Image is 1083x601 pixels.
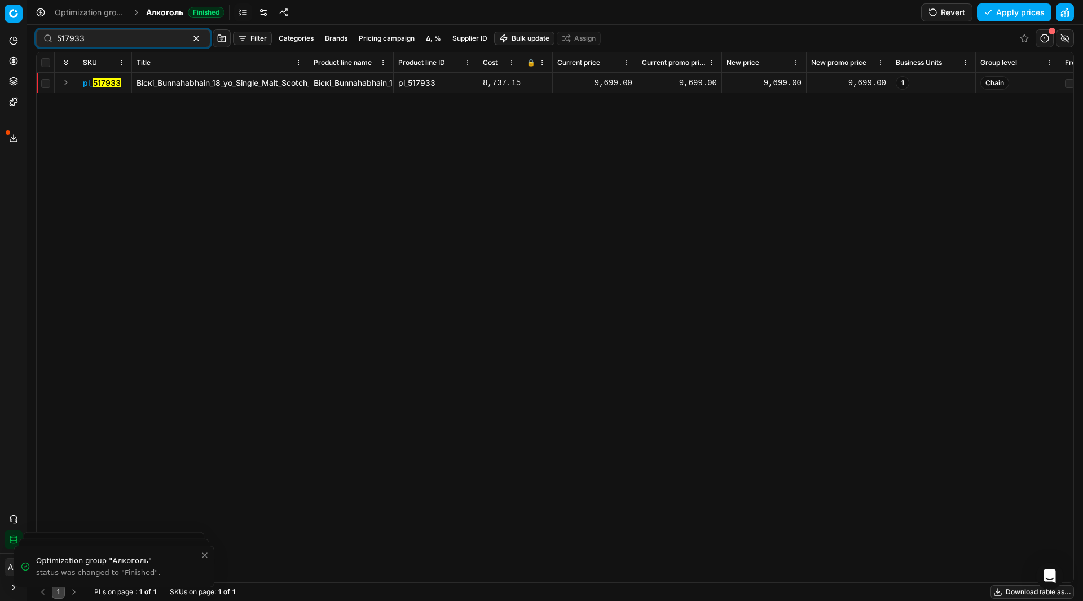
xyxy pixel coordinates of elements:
input: Search by SKU or title [57,33,180,44]
div: 9,699.00 [642,77,717,89]
div: : [94,587,156,596]
span: Current price [557,58,600,67]
a: Optimization groups [55,7,127,18]
span: 🔒 [527,58,535,67]
span: SKUs on page : [170,587,216,596]
button: 1 [52,585,65,599]
div: status was changed to "Finished". [36,568,200,578]
button: Categories [274,32,318,45]
span: Title [137,58,151,67]
button: Bulk update [494,32,554,45]
span: АлкогольFinished [146,7,224,18]
strong: of [223,587,230,596]
button: Go to next page [67,585,81,599]
strong: 1 [153,587,156,596]
span: Group level [980,58,1017,67]
button: Δ, % [421,32,446,45]
nav: pagination [36,585,81,599]
span: Chain [980,76,1009,90]
strong: of [144,587,151,596]
nav: breadcrumb [55,7,224,18]
div: 9,699.00 [727,77,802,89]
span: PLs on page [94,587,133,596]
div: Віскі_Bunnahabhain_18_yo_Single_Malt_Scotch_Whisky_46.3%_0.7_л [314,77,389,89]
strong: 1 [218,587,221,596]
div: 8,737.15 [483,77,517,89]
button: Download table as... [990,585,1074,599]
span: Current promo price [642,58,706,67]
button: Go to previous page [36,585,50,599]
div: Open Intercom Messenger [1036,563,1063,590]
button: АП [5,558,23,576]
span: SKU [83,58,97,67]
div: Optimization group "Алкоголь" [36,555,200,567]
span: Product line name [314,58,372,67]
span: Алкоголь [146,7,183,18]
span: Product line ID [398,58,445,67]
span: Finished [188,7,224,18]
span: Business Units [896,58,942,67]
button: Expand [59,76,73,89]
span: АП [5,559,22,576]
span: 1 [896,76,909,90]
button: Pricing campaign [354,32,419,45]
button: Close toast [198,549,212,562]
button: Revert [921,3,972,21]
button: Filter [233,32,272,45]
div: pl_517933 [398,77,473,89]
mark: 517933 [93,78,121,87]
button: pl_517933 [83,77,121,89]
span: Віскі_Bunnahabhain_18_yo_Single_Malt_Scotch_Whisky_46.3%_0.7_л [137,78,387,87]
span: pl_ [83,77,121,89]
button: Assign [557,32,601,45]
div: 9,699.00 [557,77,632,89]
button: Supplier ID [448,32,492,45]
button: Expand all [59,56,73,69]
span: New promo price [811,58,866,67]
span: New price [727,58,759,67]
strong: 1 [139,587,142,596]
span: Cost [483,58,498,67]
div: 9,699.00 [811,77,886,89]
strong: 1 [232,587,235,596]
button: Apply prices [977,3,1051,21]
button: Brands [320,32,352,45]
